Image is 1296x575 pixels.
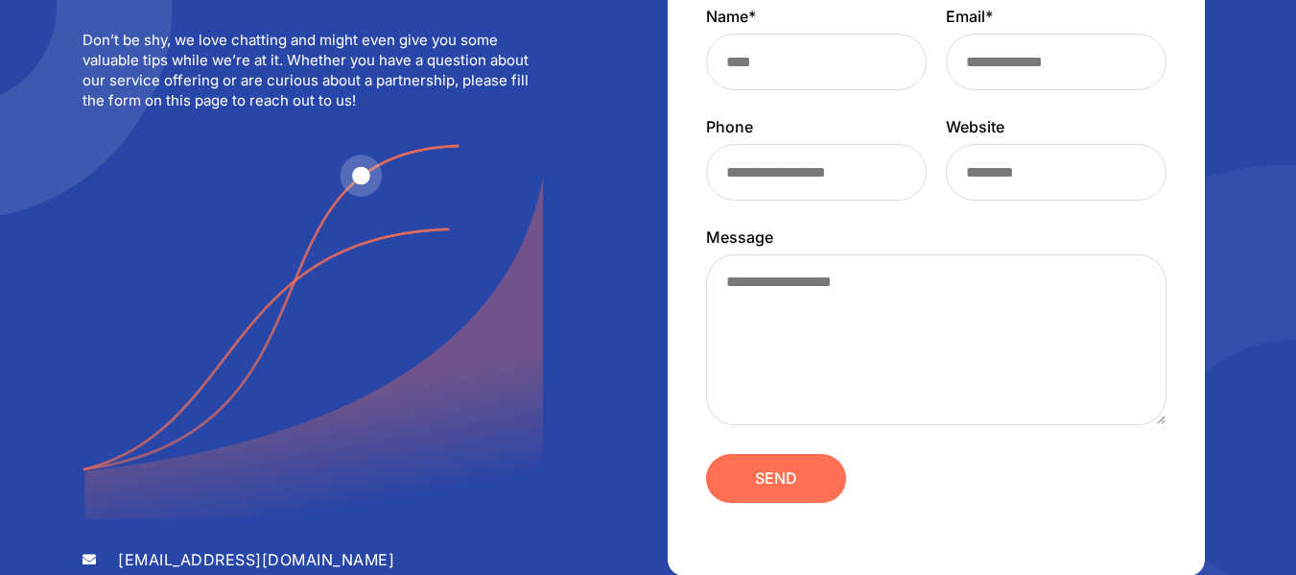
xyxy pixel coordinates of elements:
button: Send [706,454,847,503]
span: [EMAIL_ADDRESS][DOMAIN_NAME] [113,553,394,566]
a: [EMAIL_ADDRESS][DOMAIN_NAME] [82,553,543,566]
label: Phone [706,119,753,144]
div: Don’t be shy, we love chatting and might even give you some valuable tips while we’re at it. Whet... [82,30,543,110]
label: Name* [706,9,756,34]
label: Website [946,119,1004,144]
label: Email* [946,9,993,34]
label: Message [706,229,773,254]
span: Send [755,469,797,488]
